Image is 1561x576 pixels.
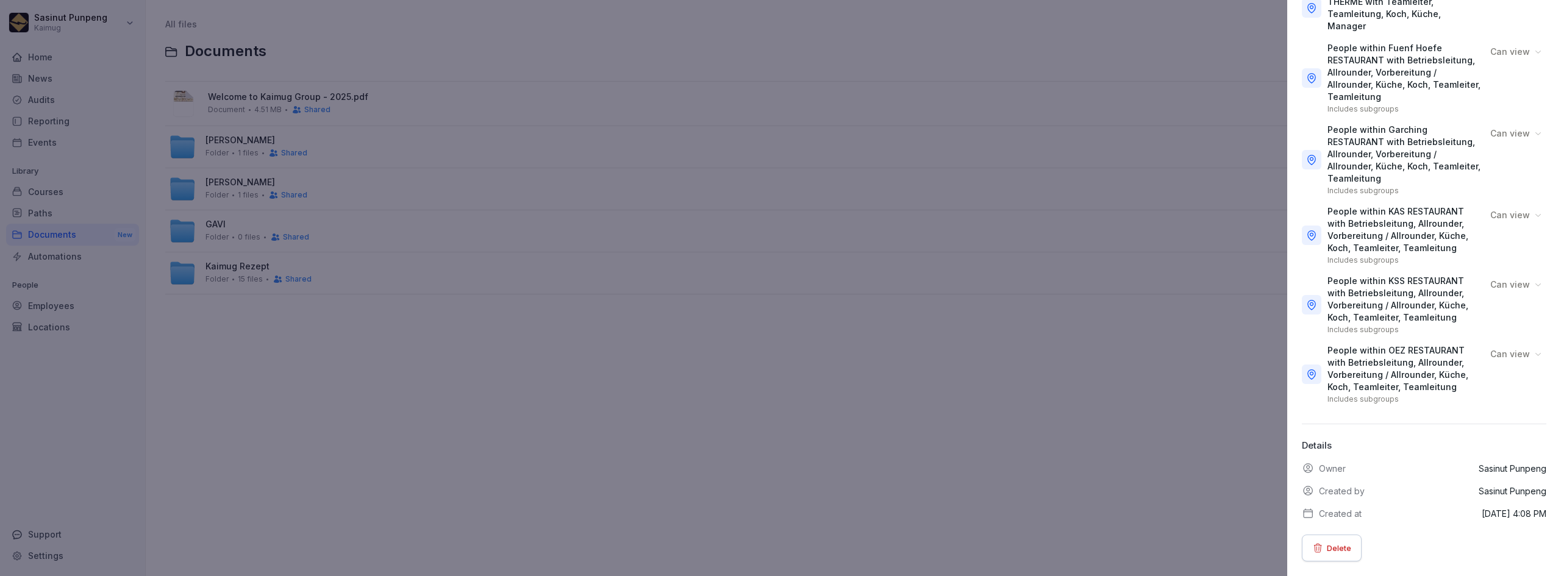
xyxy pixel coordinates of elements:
p: People within Fuenf Hoefe RESTAURANT with Betriebsleitung, Allrounder, Vorbereitung / Allrounder,... [1327,42,1481,103]
p: Can view [1490,279,1530,291]
p: Details [1302,439,1546,453]
p: Sasinut Punpeng [1479,485,1546,497]
button: Delete [1302,535,1362,561]
p: Includes subgroups [1327,325,1399,335]
p: People within OEZ RESTAURANT with Betriebsleitung, Allrounder, Vorbereitung / Allrounder, Küche, ... [1327,344,1481,393]
p: Can view [1490,127,1530,140]
p: Includes subgroups [1327,394,1399,404]
p: Includes subgroups [1327,255,1399,265]
p: Can view [1490,209,1530,221]
p: Created by [1319,485,1365,497]
p: People within KSS RESTAURANT with Betriebsleitung, Allrounder, Vorbereitung / Allrounder, Küche, ... [1327,275,1481,324]
p: Delete [1327,541,1351,555]
p: [DATE] 4:08 PM [1482,507,1546,520]
p: Sasinut Punpeng [1479,462,1546,475]
p: Can view [1490,348,1530,360]
p: People within KAS RESTAURANT with Betriebsleitung, Allrounder, Vorbereitung / Allrounder, Küche, ... [1327,205,1481,254]
p: Owner [1319,462,1346,475]
p: People within Garching RESTAURANT with Betriebsleitung, Allrounder, Vorbereitung / Allrounder, Kü... [1327,124,1481,185]
p: Can view [1490,46,1530,58]
p: Includes subgroups [1327,186,1399,196]
p: Created at [1319,507,1362,520]
p: Includes subgroups [1327,104,1399,114]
